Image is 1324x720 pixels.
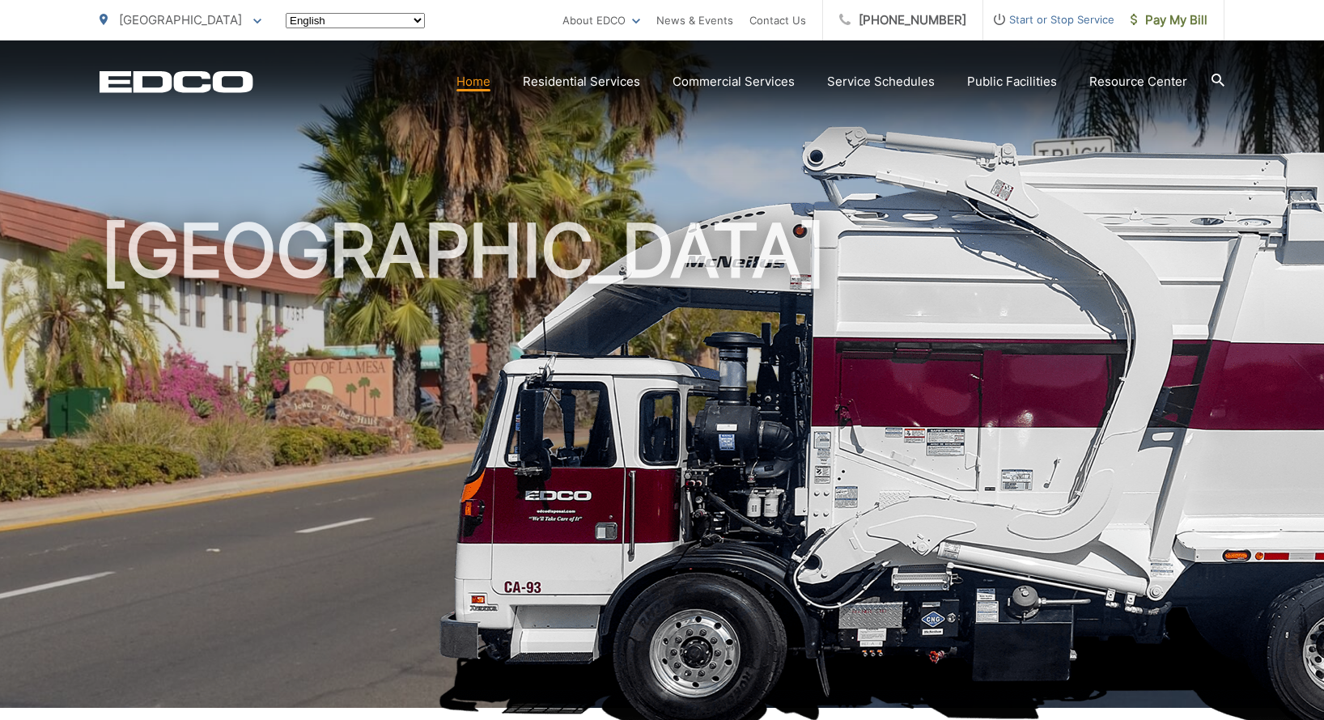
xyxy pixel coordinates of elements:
[562,11,640,30] a: About EDCO
[119,12,242,28] span: [GEOGRAPHIC_DATA]
[523,72,640,91] a: Residential Services
[656,11,733,30] a: News & Events
[100,70,253,93] a: EDCD logo. Return to the homepage.
[1089,72,1187,91] a: Resource Center
[749,11,806,30] a: Contact Us
[286,13,425,28] select: Select a language
[456,72,490,91] a: Home
[673,72,795,91] a: Commercial Services
[967,72,1057,91] a: Public Facilities
[827,72,935,91] a: Service Schedules
[1131,11,1207,30] span: Pay My Bill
